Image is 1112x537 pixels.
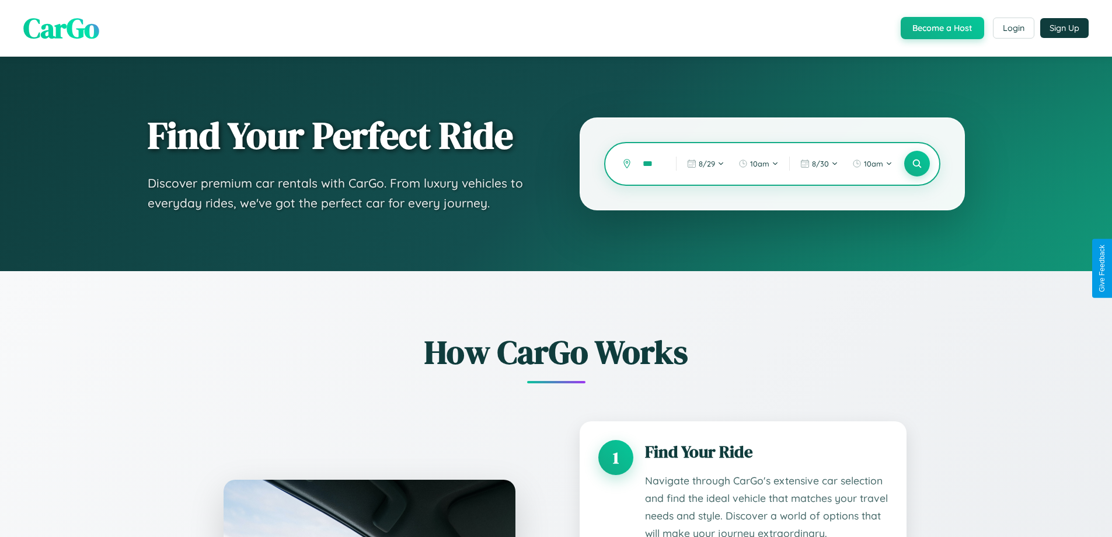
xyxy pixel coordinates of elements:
h2: How CarGo Works [206,330,907,375]
div: Give Feedback [1098,245,1106,292]
button: Login [993,18,1034,39]
h3: Find Your Ride [645,440,888,463]
div: 1 [598,440,633,475]
span: CarGo [23,9,99,47]
button: 10am [733,154,785,173]
span: 8 / 30 [812,159,829,168]
span: 10am [750,159,769,168]
button: 10am [846,154,898,173]
button: Become a Host [901,17,984,39]
p: Discover premium car rentals with CarGo. From luxury vehicles to everyday rides, we've got the pe... [148,174,533,213]
button: Sign Up [1040,18,1089,38]
button: 8/30 [794,154,844,173]
span: 8 / 29 [699,159,715,168]
h1: Find Your Perfect Ride [148,115,533,156]
span: 10am [864,159,883,168]
button: 8/29 [681,154,730,173]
